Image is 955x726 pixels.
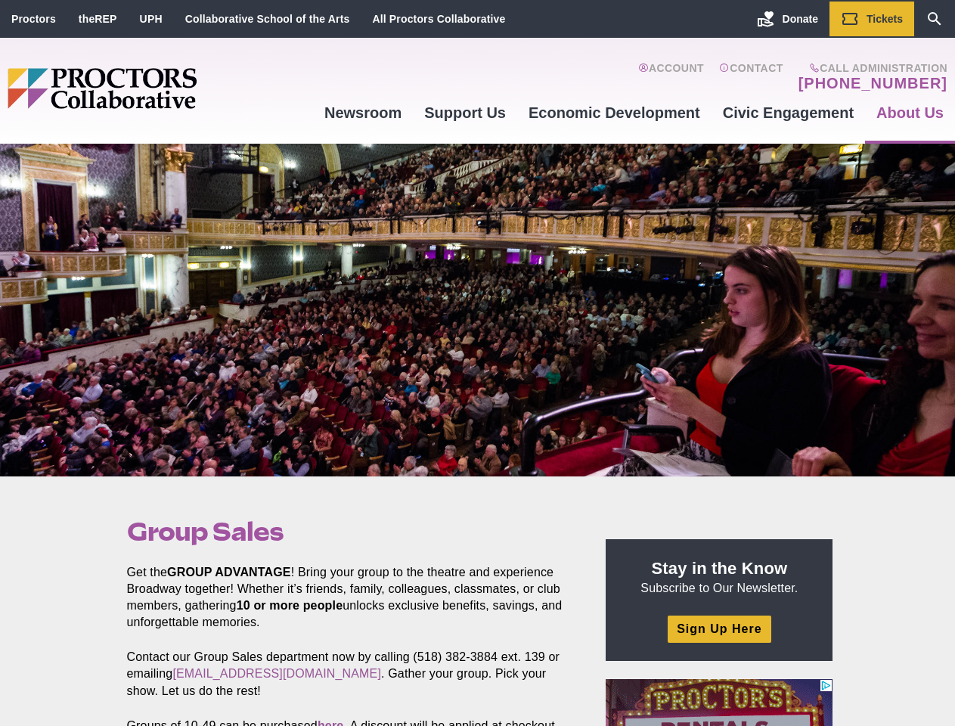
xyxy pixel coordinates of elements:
[167,566,291,579] strong: GROUP ADVANTAGE
[712,92,865,133] a: Civic Engagement
[127,564,572,631] p: Get the ! Bring your group to the theatre and experience Broadway together! Whether it’s friends,...
[517,92,712,133] a: Economic Development
[372,13,505,25] a: All Proctors Collaborative
[865,92,955,133] a: About Us
[127,517,572,546] h1: Group Sales
[624,557,814,597] p: Subscribe to Our Newsletter.
[185,13,350,25] a: Collaborative School of the Arts
[668,616,771,642] a: Sign Up Here
[413,92,517,133] a: Support Us
[638,62,704,92] a: Account
[914,2,955,36] a: Search
[237,599,343,612] strong: 10 or more people
[127,649,572,699] p: Contact our Group Sales department now by calling (518) 382-3884 ext. 139 or emailing . Gather yo...
[798,74,947,92] a: [PHONE_NUMBER]
[11,13,56,25] a: Proctors
[8,68,313,109] img: Proctors logo
[79,13,117,25] a: theREP
[867,13,903,25] span: Tickets
[719,62,783,92] a: Contact
[172,667,381,680] a: [EMAIL_ADDRESS][DOMAIN_NAME]
[652,559,788,578] strong: Stay in the Know
[794,62,947,74] span: Call Administration
[746,2,829,36] a: Donate
[313,92,413,133] a: Newsroom
[140,13,163,25] a: UPH
[829,2,914,36] a: Tickets
[783,13,818,25] span: Donate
